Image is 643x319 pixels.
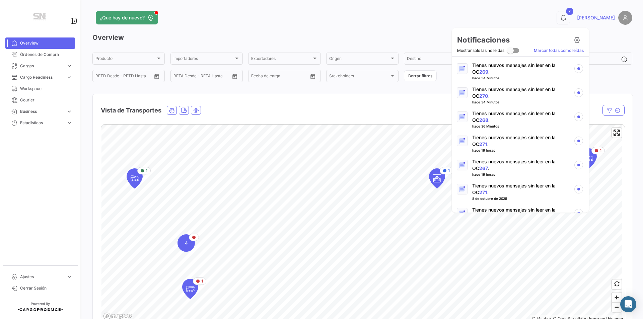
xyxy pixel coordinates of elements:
[479,93,488,99] a: 270
[459,162,465,168] img: Notification icon
[479,165,488,171] a: 267
[574,209,583,218] img: unread-icon.svg
[574,64,583,73] img: unread-icon.svg
[472,62,568,75] p: Tienes nuevos mensajes sin leer en la OC .
[472,196,507,201] div: 8 de octubre de 2025
[459,186,465,192] img: Notification icon
[472,110,568,124] p: Tienes nuevos mensajes sin leer en la OC .
[620,296,636,312] div: Abrir Intercom Messenger
[457,35,510,45] h2: Notificaciones
[472,99,499,105] div: hace 34 Minutos
[472,124,499,129] div: hace 36 Minutos
[534,48,584,54] a: Marcar todas como leídas
[472,134,568,148] p: Tienes nuevos mensajes sin leer en la OC .
[472,207,568,220] p: Tienes nuevos mensajes sin leer en la OC .
[472,148,495,153] div: hace 19 horas
[472,172,495,177] div: hace 19 horas
[479,141,487,147] a: 271
[459,138,465,144] img: Notification icon
[472,75,499,81] div: hace 34 Minutos
[479,189,487,195] a: 271
[459,210,465,217] img: Notification icon
[574,137,583,145] img: unread-icon.svg
[574,88,583,97] img: unread-icon.svg
[479,69,488,75] a: 269
[574,185,583,193] img: unread-icon.svg
[472,86,568,99] p: Tienes nuevos mensajes sin leer en la OC .
[459,114,465,120] img: Notification icon
[459,90,465,96] img: Notification icon
[472,182,568,196] p: Tienes nuevos mensajes sin leer en la OC .
[457,47,504,55] span: Mostrar solo las no leidas
[574,161,583,169] img: unread-icon.svg
[574,112,583,121] img: unread-icon.svg
[472,158,568,172] p: Tienes nuevos mensajes sin leer en la OC .
[479,117,488,123] a: 268
[459,66,465,72] img: Notification icon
